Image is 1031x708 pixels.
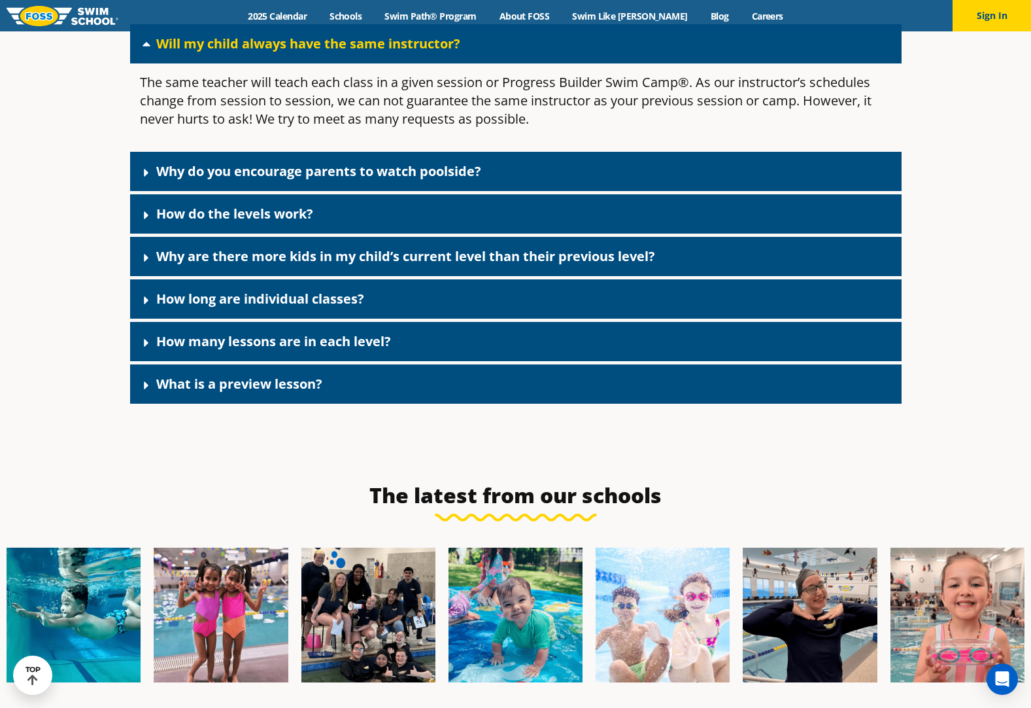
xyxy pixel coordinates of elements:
div: How long are individual classes? [130,279,902,319]
img: Fa25-Website-Images-9-600x600.jpg [743,548,877,682]
div: Why are there more kids in my child’s current level than their previous level? [130,237,902,276]
a: About FOSS [488,10,561,22]
a: 2025 Calendar [237,10,318,22]
a: Swim Like [PERSON_NAME] [561,10,700,22]
a: How many lessons are in each level? [156,332,391,350]
a: Careers [740,10,794,22]
a: What is a preview lesson? [156,375,322,393]
img: Fa25-Website-Images-14-600x600.jpg [890,548,1024,682]
img: Fa25-Website-Images-2-600x600.png [301,548,435,682]
img: FOSS Swim School Logo [7,6,118,26]
div: Why do you encourage parents to watch poolside? [130,152,902,191]
a: Schools [318,10,373,22]
div: How do the levels work? [130,194,902,234]
img: Fa25-Website-Images-8-600x600.jpg [154,548,288,682]
div: How many lessons are in each level? [130,322,902,361]
a: Will my child always have the same instructor? [156,35,460,52]
div: Open Intercom Messenger [987,664,1018,695]
a: Swim Path® Program [373,10,488,22]
a: Blog [699,10,740,22]
div: Will my child always have the same instructor? [130,24,902,63]
p: The same teacher will teach each class in a given session or Progress Builder Swim Camp®. As our ... [140,73,892,128]
a: How do the levels work? [156,205,313,222]
img: Fa25-Website-Images-1-600x600.png [7,548,141,682]
div: TOP [25,665,41,686]
a: Why do you encourage parents to watch poolside? [156,162,481,180]
a: How long are individual classes? [156,290,364,308]
div: What is a preview lesson? [130,364,902,404]
img: FCC_FOSS_GeneralShoot_May_FallCampaign_lowres-9556-600x600.jpg [596,548,730,682]
a: Why are there more kids in my child’s current level than their previous level? [156,247,655,265]
img: Fa25-Website-Images-600x600.png [448,548,583,682]
div: Will my child always have the same instructor? [130,63,902,149]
